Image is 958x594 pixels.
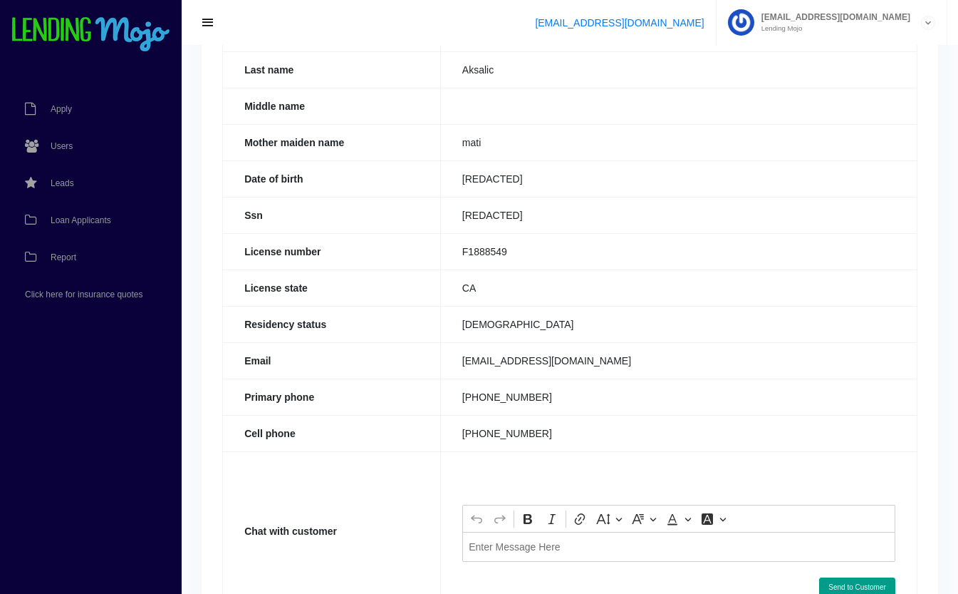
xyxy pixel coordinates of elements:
[754,13,910,21] span: [EMAIL_ADDRESS][DOMAIN_NAME]
[51,253,76,262] span: Report
[223,270,441,306] th: License state
[11,17,171,53] img: logo-small.png
[51,105,72,113] span: Apply
[223,88,441,124] th: Middle name
[462,532,895,561] div: Editor editing area: main. Press Alt+0 for help.
[51,216,111,225] span: Loan Applicants
[440,379,917,415] td: [PHONE_NUMBER]
[51,142,73,150] span: Users
[223,379,441,415] th: Primary phone
[463,506,895,533] div: Editor toolbar
[223,124,441,160] th: Mother maiden name
[440,197,917,233] td: [REDACTED]
[440,342,917,379] td: [EMAIL_ADDRESS][DOMAIN_NAME]
[754,25,910,32] small: Lending Mojo
[51,179,74,188] span: Leads
[223,342,441,379] th: Email
[440,415,917,451] td: [PHONE_NUMBER]
[25,290,142,299] span: Click here for insurance quotes
[223,160,441,197] th: Date of birth
[440,160,917,197] td: [REDACTED]
[728,9,754,36] img: Profile image
[440,51,917,88] td: Aksalic
[440,270,917,306] td: CA
[440,233,917,270] td: F1888549
[440,306,917,342] td: [DEMOGRAPHIC_DATA]
[223,51,441,88] th: Last name
[223,197,441,233] th: Ssn
[440,124,917,160] td: mati
[223,415,441,451] th: Cell phone
[535,17,704,29] a: [EMAIL_ADDRESS][DOMAIN_NAME]
[223,306,441,342] th: Residency status
[223,233,441,270] th: License number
